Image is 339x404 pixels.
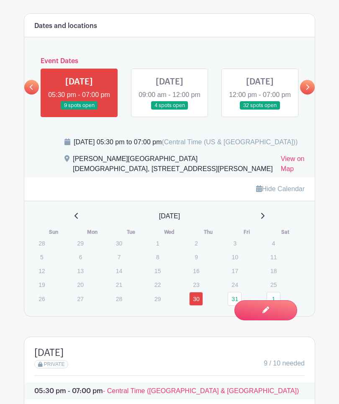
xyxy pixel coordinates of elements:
[189,237,203,250] p: 2
[73,237,87,250] p: 29
[228,278,241,291] p: 24
[24,383,315,399] p: 05:30 pm - 07:00 pm
[264,358,305,368] span: 9 / 10 needed
[151,292,164,305] p: 29
[266,228,305,236] th: Sat
[159,211,180,221] span: [DATE]
[227,228,266,236] th: Fri
[73,292,87,305] p: 27
[74,137,298,147] div: [DATE] 05:30 pm to 07:00 pm
[228,237,241,250] p: 3
[35,251,49,263] p: 5
[34,228,73,236] th: Sun
[267,251,280,263] p: 11
[189,292,203,306] a: 30
[228,251,241,263] p: 10
[281,154,305,177] a: View on Map
[189,264,203,277] p: 16
[73,154,274,177] div: [PERSON_NAME][GEOGRAPHIC_DATA][DEMOGRAPHIC_DATA], [STREET_ADDRESS][PERSON_NAME]
[44,361,65,367] span: PRIVATE
[151,251,164,263] p: 8
[112,251,126,263] p: 7
[150,228,189,236] th: Wed
[34,22,97,30] h6: Dates and locations
[151,237,164,250] p: 1
[267,237,280,250] p: 4
[73,228,111,236] th: Mon
[112,264,126,277] p: 14
[73,264,87,277] p: 13
[112,292,126,305] p: 28
[73,251,87,263] p: 6
[267,292,280,306] a: 1
[35,278,49,291] p: 19
[73,278,87,291] p: 20
[35,264,49,277] p: 12
[228,292,241,306] a: 31
[35,292,49,305] p: 26
[189,251,203,263] p: 9
[151,264,164,277] p: 15
[103,387,299,394] span: - Central Time ([GEOGRAPHIC_DATA] & [GEOGRAPHIC_DATA])
[189,278,203,291] p: 23
[267,278,280,291] p: 25
[228,264,241,277] p: 17
[39,57,300,65] h6: Event Dates
[112,278,126,291] p: 21
[112,228,150,236] th: Tue
[34,347,64,358] h4: [DATE]
[162,138,298,146] span: (Central Time (US & [GEOGRAPHIC_DATA]))
[35,237,49,250] p: 28
[189,228,227,236] th: Thu
[151,278,164,291] p: 22
[112,237,126,250] p: 30
[267,264,280,277] p: 18
[256,185,305,192] a: Hide Calendar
